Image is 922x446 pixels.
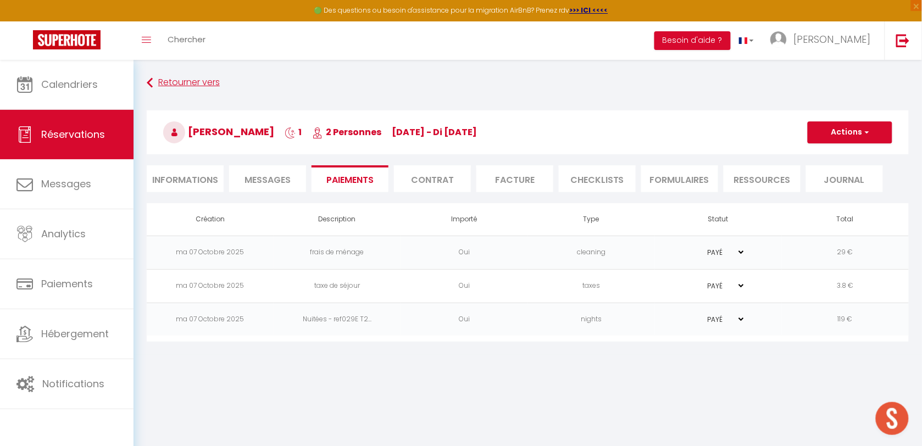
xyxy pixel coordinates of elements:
th: Type [527,203,654,236]
span: 1 [285,126,302,138]
td: 3.8 € [782,269,909,303]
span: Analytics [41,227,86,241]
a: >>> ICI <<<< [570,5,608,15]
td: Nuitées - ref029E T2... [274,303,401,336]
th: Description [274,203,401,236]
th: Total [782,203,909,236]
th: Création [147,203,274,236]
td: Oui [401,269,527,303]
td: 119 € [782,303,909,336]
span: Chercher [168,34,205,45]
span: [PERSON_NAME] [794,32,871,46]
td: frais de ménage [274,236,401,269]
th: Statut [655,203,782,236]
td: Oui [401,236,527,269]
td: ma 07 Octobre 2025 [147,303,274,336]
li: Contrat [394,165,471,192]
a: Retourner vers [147,73,909,93]
li: Facture [476,165,553,192]
td: cleaning [527,236,654,269]
td: ma 07 Octobre 2025 [147,236,274,269]
span: Messages [41,177,91,191]
span: Paiements [41,277,93,291]
span: Messages [245,174,291,186]
td: ma 07 Octobre 2025 [147,269,274,303]
td: 29 € [782,236,909,269]
span: Réservations [41,127,105,141]
span: [DATE] - di [DATE] [392,126,477,138]
td: taxe de séjour [274,269,401,303]
a: ... [PERSON_NAME] [762,21,885,60]
button: Actions [808,121,892,143]
a: Chercher [159,21,214,60]
img: ... [770,31,787,48]
img: logout [896,34,910,47]
span: Notifications [42,377,104,391]
td: taxes [527,269,654,303]
span: Calendriers [41,77,98,91]
div: Ouvrir le chat [876,402,909,435]
li: Informations [147,165,224,192]
li: Paiements [312,165,388,192]
td: nights [527,303,654,336]
span: 2 Personnes [312,126,381,138]
li: Journal [806,165,883,192]
li: FORMULAIRES [641,165,718,192]
button: Besoin d'aide ? [654,31,731,50]
span: [PERSON_NAME] [163,125,274,138]
li: CHECKLISTS [559,165,636,192]
th: Importé [401,203,527,236]
img: Super Booking [33,30,101,49]
li: Ressources [724,165,801,192]
span: Hébergement [41,327,109,341]
td: Oui [401,303,527,336]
